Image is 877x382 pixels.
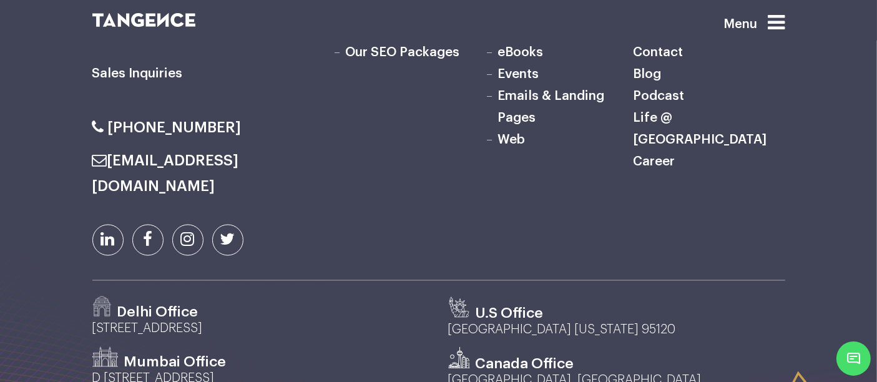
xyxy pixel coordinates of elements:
h3: Mumbai Office [124,353,227,371]
a: [PHONE_NUMBER] [92,120,242,135]
p: [GEOGRAPHIC_DATA] [US_STATE] 95120 [448,323,785,346]
img: Path-530.png [92,346,119,366]
a: Events [497,67,539,81]
a: Web [497,133,525,146]
p: [STREET_ADDRESS] [92,321,429,345]
img: Path-529.png [92,296,112,316]
a: Life @ [GEOGRAPHIC_DATA] [633,111,767,146]
img: us.svg [448,296,470,318]
span: Chat Widget [836,341,871,376]
a: Our SEO Packages [346,46,460,59]
h6: Sales Inquiries [92,63,311,85]
a: Blog [633,67,661,81]
a: eBooks [497,46,543,59]
span: [PHONE_NUMBER] [108,120,242,135]
h3: Delhi Office [117,303,198,321]
img: logo SVG [92,13,196,27]
a: Contact [633,46,683,59]
h3: U.S Office [476,304,544,323]
h3: Canada Office [476,355,574,373]
a: Career [633,155,675,168]
a: Podcast [633,89,684,102]
a: [EMAIL_ADDRESS][DOMAIN_NAME] [92,153,239,193]
img: canada.svg [448,346,470,368]
a: Emails & Landing Pages [497,89,604,124]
